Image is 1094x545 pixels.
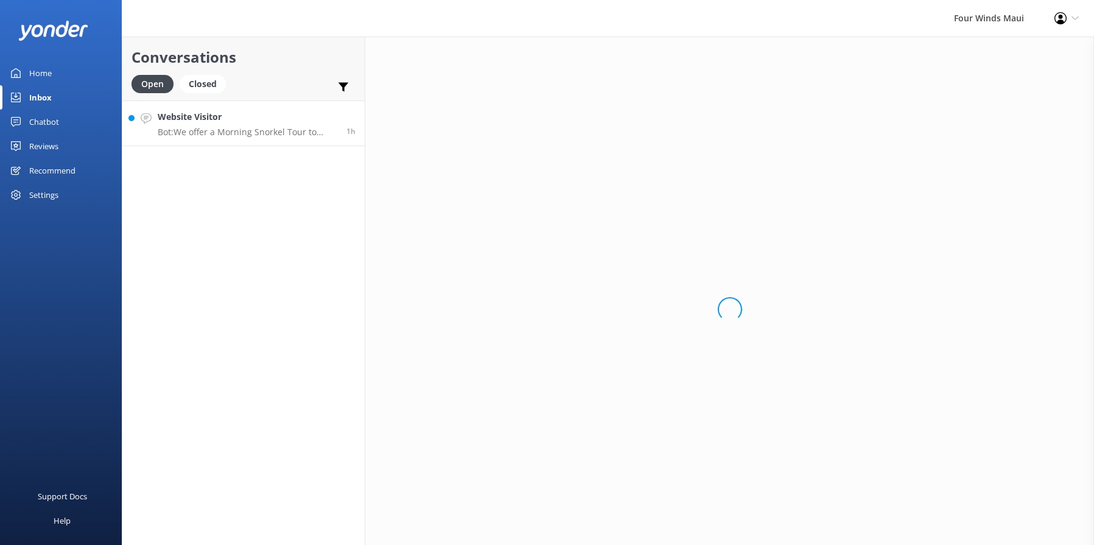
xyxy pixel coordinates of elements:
[131,75,174,93] div: Open
[180,77,232,90] a: Closed
[29,110,59,134] div: Chatbot
[18,21,88,41] img: yonder-white-logo.png
[346,126,356,136] span: Oct 01 2025 08:53am (UTC -10:00) Pacific/Honolulu
[158,127,337,138] p: Bot: We offer a Morning Snorkel Tour to Molokini Crater: [DOMAIN_NAME][URL], and an Afternoon Tur...
[29,134,58,158] div: Reviews
[29,85,52,110] div: Inbox
[122,100,365,146] a: Website VisitorBot:We offer a Morning Snorkel Tour to Molokini Crater: [DOMAIN_NAME][URL], and an...
[131,77,180,90] a: Open
[29,158,75,183] div: Recommend
[158,110,337,124] h4: Website Visitor
[29,61,52,85] div: Home
[131,46,356,69] h2: Conversations
[29,183,58,207] div: Settings
[38,484,87,508] div: Support Docs
[180,75,226,93] div: Closed
[54,508,71,533] div: Help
